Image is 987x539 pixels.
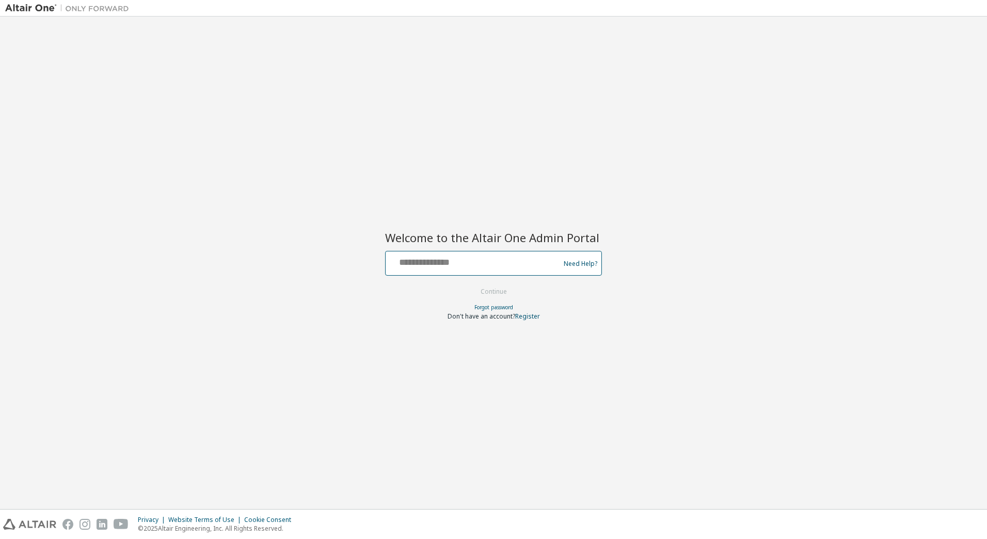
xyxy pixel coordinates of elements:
img: Altair One [5,3,134,13]
p: © 2025 Altair Engineering, Inc. All Rights Reserved. [138,524,297,533]
a: Forgot password [474,304,513,311]
div: Website Terms of Use [168,516,244,524]
div: Cookie Consent [244,516,297,524]
img: youtube.svg [114,519,129,530]
img: altair_logo.svg [3,519,56,530]
img: linkedin.svg [97,519,107,530]
img: instagram.svg [79,519,90,530]
div: Privacy [138,516,168,524]
a: Register [515,312,540,321]
span: Don't have an account? [448,312,515,321]
h2: Welcome to the Altair One Admin Portal [385,230,602,245]
img: facebook.svg [62,519,73,530]
a: Need Help? [564,263,597,264]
